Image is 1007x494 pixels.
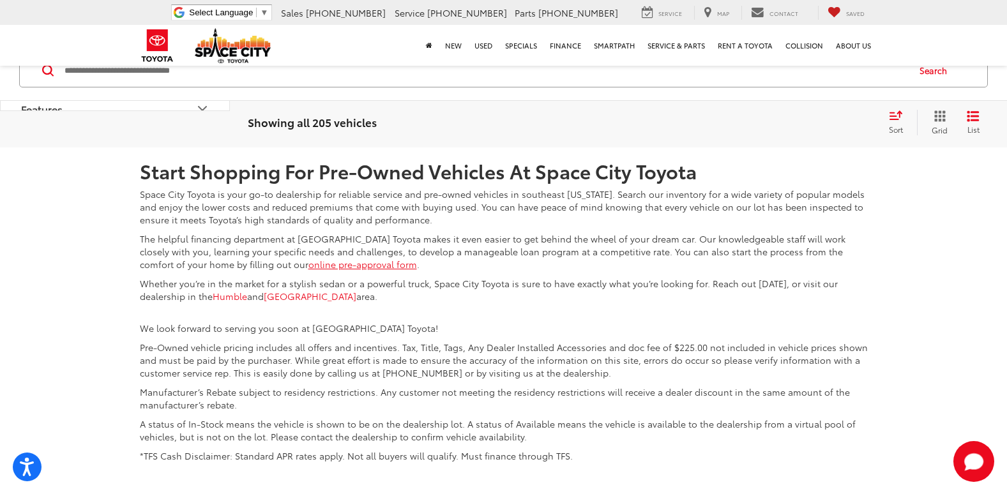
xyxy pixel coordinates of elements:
[818,6,874,20] a: My Saved Vehicles
[907,55,965,87] button: Search
[140,232,868,271] p: The helpful financing department at [GEOGRAPHIC_DATA] Toyota makes it even easier to get behind t...
[932,124,948,135] span: Grid
[395,6,425,19] span: Service
[846,9,865,17] span: Saved
[248,114,377,130] span: Showing all 205 vehicles
[306,6,386,19] span: [PHONE_NUMBER]
[587,25,641,66] a: SmartPath
[140,417,868,443] p: A status of In-Stock means the vehicle is shown to be on the dealership lot. A status of Availabl...
[779,25,829,66] a: Collision
[829,25,877,66] a: About Us
[953,441,994,482] svg: Start Chat
[140,160,868,181] h2: Start Shopping For Pre-Owned Vehicles At Space City Toyota
[189,8,253,17] span: Select Language
[140,322,868,334] p: We look forward to serving you soon at [GEOGRAPHIC_DATA] Toyota!
[140,449,868,462] p: *TFS Cash Disclaimer: Standard APR rates apply. Not all buyers will qualify. Must finance through...
[741,6,808,20] a: Contact
[63,56,907,86] input: Search by Make, Model, or Keyword
[1,88,231,130] button: FeaturesFeatures
[133,25,181,66] img: Toyota
[882,110,917,135] button: Select sort value
[195,101,210,117] div: Features
[889,124,903,135] span: Sort
[953,441,994,482] button: Toggle Chat Window
[769,9,798,17] span: Contact
[264,290,356,303] a: [GEOGRAPHIC_DATA]
[140,385,868,411] p: Manufacturer’s Rebate subject to residency restrictions. Any customer not meeting the residency r...
[957,110,989,135] button: List View
[213,290,247,303] a: Humble
[281,6,303,19] span: Sales
[632,6,692,20] a: Service
[917,110,957,135] button: Grid View
[308,258,417,271] a: online pre-approval form
[515,6,536,19] span: Parts
[658,9,682,17] span: Service
[189,8,268,17] a: Select Language​
[256,8,257,17] span: ​
[538,6,618,19] span: [PHONE_NUMBER]
[140,341,868,379] p: Pre-Owned vehicle pricing includes all offers and incentives. Tax, Title, Tags, Any Dealer Instal...
[21,103,63,115] div: Features
[195,28,271,63] img: Space City Toyota
[717,9,729,17] span: Map
[967,124,980,135] span: List
[439,25,468,66] a: New
[468,25,499,66] a: Used
[420,25,439,66] a: Home
[499,25,543,66] a: Specials
[641,25,711,66] a: Service & Parts
[130,147,877,468] div: Whether you’re in the market for a stylish sedan or a powerful truck, Space City Toyota is sure t...
[543,25,587,66] a: Finance
[140,188,868,226] p: Space City Toyota is your go-to dealership for reliable service and pre-owned vehicles in southea...
[694,6,739,20] a: Map
[427,6,507,19] span: [PHONE_NUMBER]
[260,8,268,17] span: ▼
[711,25,779,66] a: Rent a Toyota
